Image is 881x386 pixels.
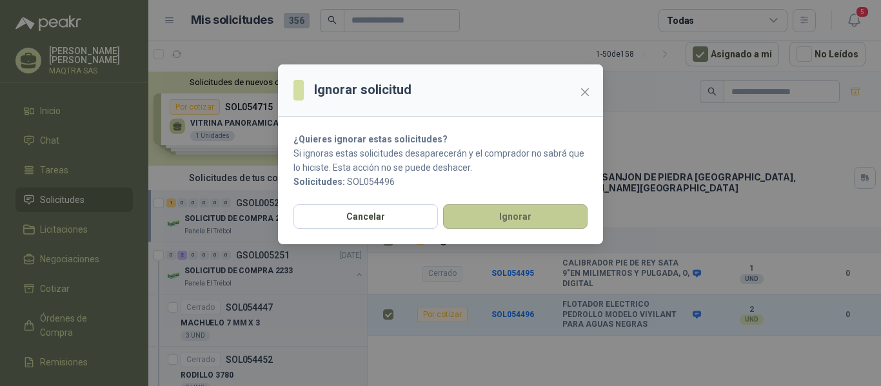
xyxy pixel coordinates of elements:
[575,82,595,102] button: Close
[293,146,588,175] p: Si ignoras estas solicitudes desaparecerán y el comprador no sabrá que lo hiciste. Esta acción no...
[443,204,588,229] button: Ignorar
[314,80,411,100] h3: Ignorar solicitud
[293,177,345,187] b: Solicitudes:
[293,175,588,189] p: SOL054496
[293,134,448,144] strong: ¿Quieres ignorar estas solicitudes?
[580,87,590,97] span: close
[293,204,438,229] button: Cancelar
